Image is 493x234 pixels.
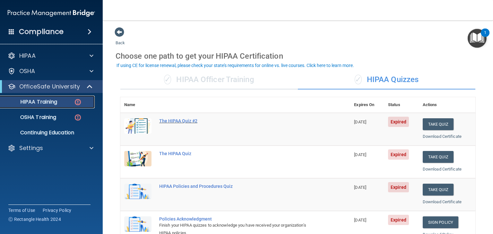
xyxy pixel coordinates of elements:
span: Ⓒ Rectangle Health 2024 [8,216,61,222]
p: OSHA Training [4,114,56,121]
div: The HIPAA Quiz [159,151,318,156]
p: HIPAA Training [4,99,57,105]
th: Status [384,97,419,113]
div: 1 [484,33,486,41]
div: Choose one path to get your HIPAA Certification [116,47,480,65]
a: Download Certificate [423,199,462,204]
span: Expired [388,182,409,192]
p: OfficeSafe University [19,83,80,90]
p: Continuing Education [4,130,92,136]
a: Settings [8,144,93,152]
div: The HIPAA Quiz #2 [159,118,318,123]
th: Actions [419,97,475,113]
a: Sign Policy [423,216,458,228]
p: OSHA [19,67,35,75]
span: Expired [388,215,409,225]
button: If using CE for license renewal, please check your state's requirements for online vs. live cours... [116,62,355,69]
img: danger-circle.6113f641.png [74,113,82,121]
th: Name [120,97,155,113]
p: HIPAA [19,52,36,60]
h4: Compliance [19,27,64,36]
button: Take Quiz [423,184,454,196]
a: Download Certificate [423,167,462,171]
a: Back [116,33,125,45]
span: [DATE] [354,218,366,222]
p: Settings [19,144,43,152]
a: OSHA [8,67,93,75]
span: Expired [388,149,409,160]
img: PMB logo [8,7,95,20]
img: danger-circle.6113f641.png [74,98,82,106]
th: Expires On [350,97,384,113]
button: Open Resource Center, 1 new notification [468,29,487,48]
a: Privacy Policy [43,207,72,213]
div: HIPAA Quizzes [298,70,475,89]
a: OfficeSafe University [8,83,93,90]
div: HIPAA Policies and Procedures Quiz [159,184,318,189]
span: ✓ [355,75,362,84]
div: HIPAA Officer Training [120,70,298,89]
span: ✓ [164,75,171,84]
span: Expired [388,117,409,127]
button: Take Quiz [423,151,454,163]
a: Terms of Use [8,207,35,213]
a: HIPAA [8,52,93,60]
span: [DATE] [354,185,366,190]
span: [DATE] [354,120,366,124]
span: [DATE] [354,152,366,157]
button: Take Quiz [423,118,454,130]
div: If using CE for license renewal, please check your state's requirements for online vs. live cours... [117,63,354,68]
div: Policies Acknowledgment [159,216,318,221]
a: Download Certificate [423,134,462,139]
